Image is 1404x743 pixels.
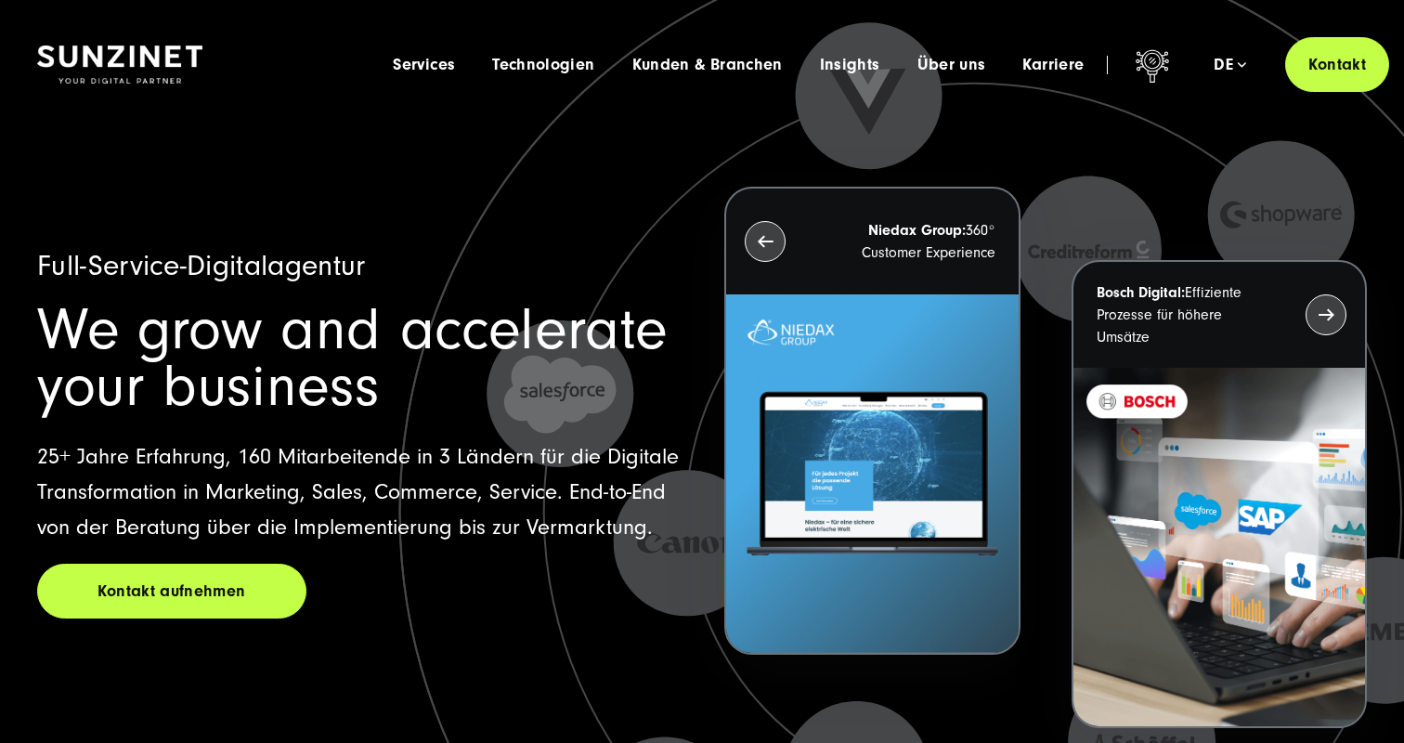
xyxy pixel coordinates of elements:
[1097,284,1185,301] strong: Bosch Digital:
[868,222,966,239] strong: Niedax Group:
[917,56,986,74] a: Über uns
[492,56,594,74] a: Technologien
[37,46,202,85] img: SUNZINET Full Service Digital Agentur
[819,219,994,264] p: 360° Customer Experience
[820,56,880,74] a: Insights
[1214,56,1246,74] div: de
[724,187,1020,655] button: Niedax Group:360° Customer Experience Letztes Projekt von Niedax. Ein Laptop auf dem die Niedax W...
[37,296,668,420] span: We grow and accelerate your business
[37,249,366,282] span: Full-Service-Digitalagentur
[632,56,783,74] a: Kunden & Branchen
[37,439,680,545] p: 25+ Jahre Erfahrung, 160 Mitarbeitende in 3 Ländern für die Digitale Transformation in Marketing,...
[393,56,455,74] a: Services
[1072,260,1367,728] button: Bosch Digital:Effiziente Prozesse für höhere Umsätze BOSCH - Kundeprojekt - Digital Transformatio...
[1097,281,1272,348] p: Effiziente Prozesse für höhere Umsätze
[37,564,306,619] a: Kontakt aufnehmen
[1022,56,1084,74] a: Karriere
[726,294,1018,653] img: Letztes Projekt von Niedax. Ein Laptop auf dem die Niedax Website geöffnet ist, auf blauem Hinter...
[1285,37,1389,92] a: Kontakt
[1073,368,1365,726] img: BOSCH - Kundeprojekt - Digital Transformation Agentur SUNZINET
